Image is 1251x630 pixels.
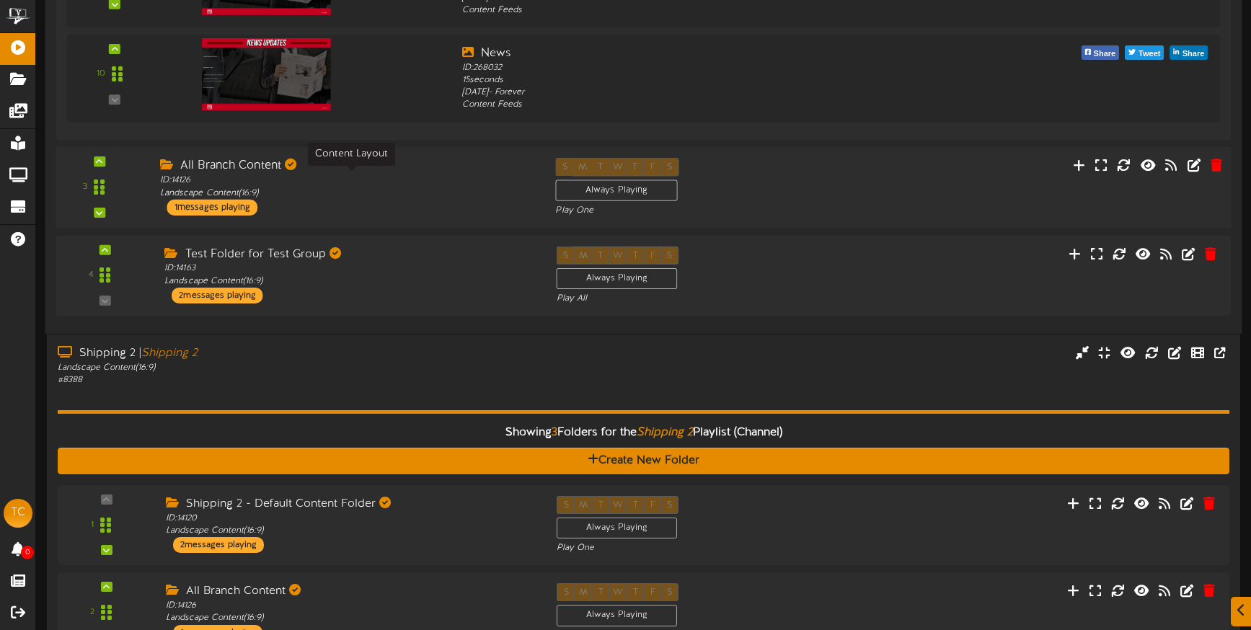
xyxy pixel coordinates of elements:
div: Always Playing [557,605,677,626]
div: News [462,45,921,61]
div: Always Playing [555,179,677,201]
div: Showing Folders for the Playlist (Channel) [47,417,1240,448]
button: Share [1081,45,1119,59]
div: Shipping 2 - Default Content Folder [166,496,535,513]
div: ID: 14126 Landscape Content ( 16:9 ) [160,174,534,200]
div: All Branch Content [166,583,535,600]
img: b655523f-68a4-4a3d-9fbd-ce6c6be3d098.png [202,37,330,110]
div: Always Playing [557,267,678,288]
div: ID: 268032 15 seconds [462,61,921,86]
div: Play One [557,542,828,554]
i: Shipping 2 [637,426,693,439]
div: ID: 14126 Landscape Content ( 16:9 ) [166,600,535,624]
button: Tweet [1125,45,1164,59]
div: ID: 14163 Landscape Content ( 16:9 ) [164,262,534,287]
span: 0 [21,546,34,559]
button: Create New Folder [58,448,1229,474]
div: 1 messages playing [167,200,258,216]
div: 2 messages playing [173,537,264,553]
div: ID: 14120 Landscape Content ( 16:9 ) [166,513,535,537]
button: Share [1170,45,1208,59]
div: All Branch Content [160,158,534,174]
div: Content Feeds [462,4,921,16]
div: [DATE] - Forever [462,86,921,99]
div: Landscape Content ( 16:9 ) [58,362,534,374]
div: Content Feeds [462,99,921,111]
span: Share [1091,45,1119,61]
span: Share [1180,45,1208,61]
div: Play One [555,205,830,217]
div: 10 [97,68,105,80]
div: Test Folder for Test Group [164,246,534,262]
span: 3 [552,426,557,439]
div: 2 messages playing [172,287,262,303]
i: Shipping 2 [141,347,198,360]
div: Play All [557,292,828,304]
div: TC [4,499,32,528]
div: Always Playing [557,518,677,538]
div: Shipping 2 | [58,345,534,362]
div: # 8388 [58,374,534,386]
span: Tweet [1136,45,1163,61]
